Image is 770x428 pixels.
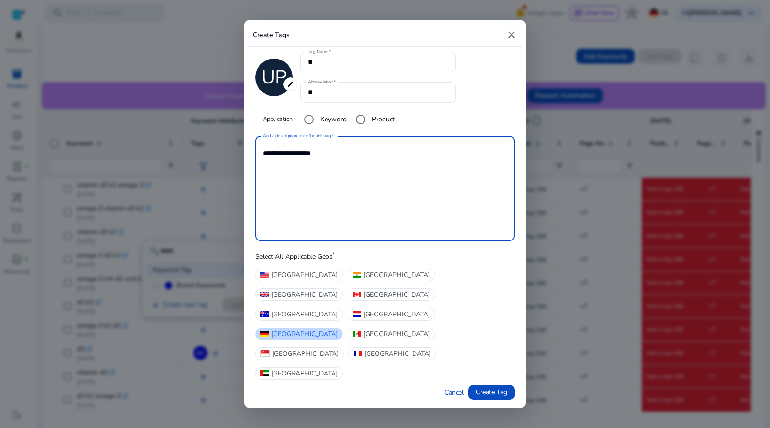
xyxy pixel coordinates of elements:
[363,329,430,339] span: [GEOGRAPHIC_DATA]
[272,349,339,359] span: [GEOGRAPHIC_DATA]
[255,252,335,263] label: Select All Applicable Geos
[370,114,395,124] label: Product
[283,77,297,91] mat-icon: edit
[253,31,289,39] h5: Create Tags
[476,387,507,397] span: Create Tag
[308,79,333,85] mat-label: Abbreviation
[363,290,430,300] span: [GEOGRAPHIC_DATA]
[506,29,517,40] mat-icon: close
[364,349,431,359] span: [GEOGRAPHIC_DATA]
[271,309,338,319] span: [GEOGRAPHIC_DATA]
[271,368,338,378] span: [GEOGRAPHIC_DATA]
[444,388,464,398] a: Cancel
[261,63,287,91] span: UP
[263,115,293,124] mat-label: Application
[271,270,338,280] span: [GEOGRAPHIC_DATA]
[271,290,338,300] span: [GEOGRAPHIC_DATA]
[271,329,338,339] span: [GEOGRAPHIC_DATA]
[318,114,347,124] label: Keyword
[308,48,328,55] mat-label: Tag Name
[363,270,430,280] span: [GEOGRAPHIC_DATA]
[263,133,331,139] mat-label: Add a description to define this tag
[468,385,515,400] button: Create Tag
[363,309,430,319] span: [GEOGRAPHIC_DATA]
